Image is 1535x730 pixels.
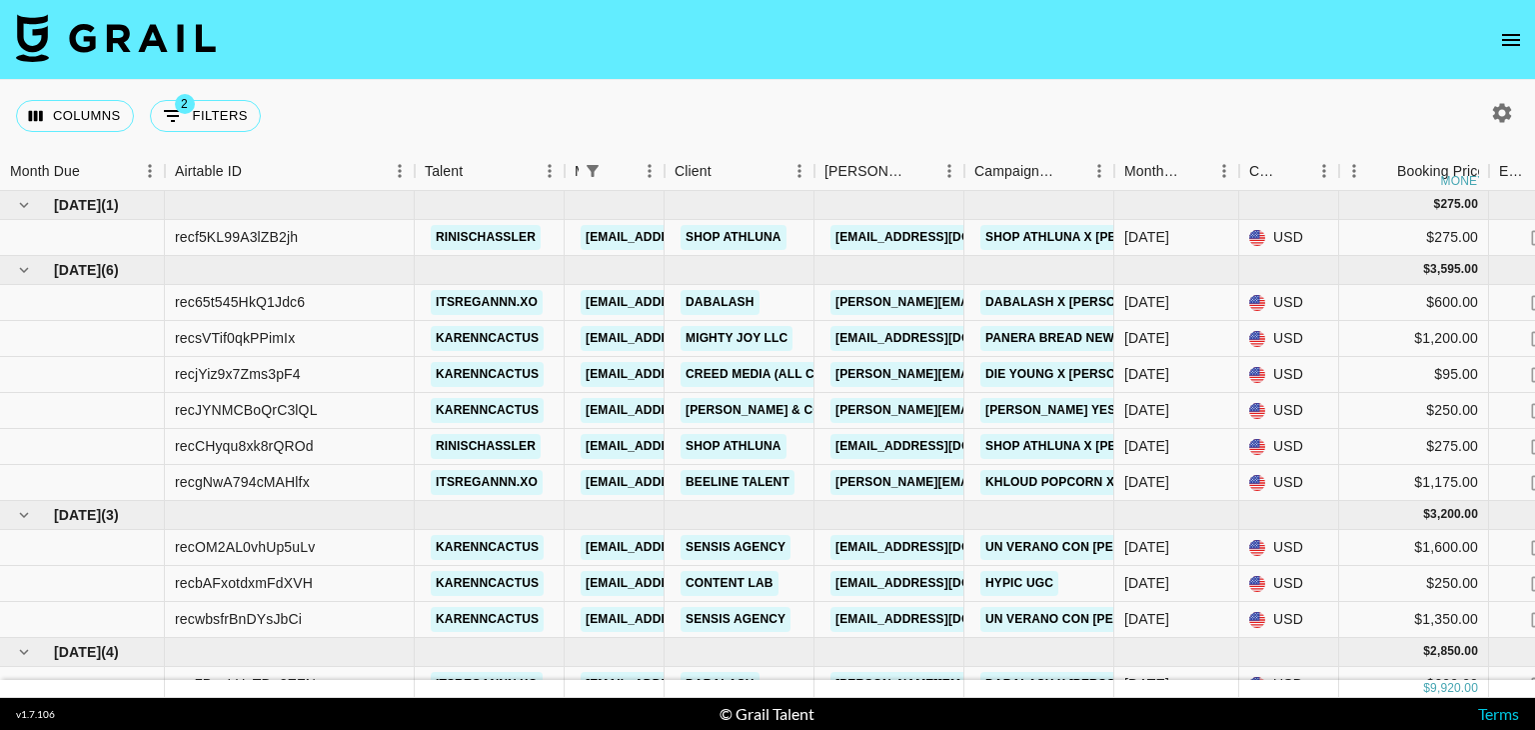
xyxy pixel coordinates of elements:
div: $1,200.00 [1339,321,1489,357]
button: Sort [463,157,491,185]
span: ( 1 ) [101,195,119,215]
div: Manager [575,152,579,191]
span: 2 [175,94,195,114]
span: [DATE] [54,260,101,280]
a: [EMAIL_ADDRESS][DOMAIN_NAME] [830,326,1054,351]
a: karenncactus [431,571,544,596]
div: recsVTif0qkPPimIx [175,328,295,348]
button: Show filters [150,100,261,132]
div: $600.00 [1339,285,1489,321]
div: $1,600.00 [1339,530,1489,566]
a: [EMAIL_ADDRESS][DOMAIN_NAME] [581,571,804,596]
button: Menu [1209,156,1239,186]
div: $275.00 [1339,429,1489,465]
div: $250.00 [1339,393,1489,429]
a: Dabalash x [PERSON_NAME] - Down Payment [980,290,1287,315]
div: Aug '25 [1124,364,1169,384]
a: [EMAIL_ADDRESS][DOMAIN_NAME] [581,290,804,315]
div: rec7BesLUxTDq2EFN [175,674,316,694]
div: USD [1239,465,1339,501]
a: Dabalash [681,672,760,697]
a: Shop Athluna x [PERSON_NAME] [980,225,1203,250]
button: Sort [1056,157,1084,185]
button: Sort [906,157,934,185]
a: karenncactus [431,362,544,387]
a: Beeline Talent [681,470,794,495]
a: karenncactus [431,398,544,423]
div: Client [675,152,712,191]
div: USD [1239,602,1339,638]
div: recjYiz9x7Zms3pF4 [175,364,301,384]
div: Campaign (Type) [974,152,1056,191]
button: hide children [10,501,38,529]
a: [PERSON_NAME][EMAIL_ADDRESS][DOMAIN_NAME] [830,470,1156,495]
a: [EMAIL_ADDRESS][DOMAIN_NAME] [581,535,804,560]
div: USD [1239,530,1339,566]
a: Khloud Popcorn x [PERSON_NAME] [980,470,1225,495]
div: 2,850.00 [1430,643,1478,660]
a: [EMAIL_ADDRESS][DOMAIN_NAME] [581,434,804,459]
div: Talent [425,152,463,191]
div: Sep '25 [1124,537,1169,557]
a: Shop Athluna x [PERSON_NAME] [980,434,1203,459]
a: Shop Athluna [681,225,786,250]
div: $95.00 [1339,357,1489,393]
div: © Grail Talent [720,704,814,724]
a: itsregannn.xo [431,290,543,315]
div: $ [1423,261,1430,278]
button: Show filters [579,157,607,185]
div: USD [1239,429,1339,465]
div: Expenses: Remove Commission? [1499,152,1527,191]
div: recbAFxotdxmFdXVH [175,573,313,593]
div: Manager [565,152,665,191]
div: Month Due [10,152,80,191]
div: Month Due [1114,152,1239,191]
a: [EMAIL_ADDRESS][DOMAIN_NAME] [830,225,1054,250]
div: 1 active filter [579,157,607,185]
div: Aug '25 [1124,328,1169,348]
button: Sort [1181,157,1209,185]
a: Un Verano Con [PERSON_NAME] [980,535,1200,560]
div: Aug '25 [1124,292,1169,312]
a: karenncactus [431,607,544,632]
div: Currency [1249,152,1281,191]
div: $ [1423,506,1430,523]
div: Booker [814,152,964,191]
span: ( 6 ) [101,260,119,280]
div: $ [1423,643,1430,660]
div: Talent [415,152,565,191]
div: $600.00 [1339,667,1489,703]
div: $ [1434,196,1441,213]
button: Sort [242,157,270,185]
img: Grail Talent [16,14,216,62]
button: Sort [1281,157,1309,185]
a: Sensis Agency [681,607,790,632]
div: recOM2AL0vhUp5uLv [175,537,315,557]
div: Sep '25 [1124,609,1169,629]
button: hide children [10,638,38,666]
button: Menu [784,156,814,186]
a: Hypic UGC [980,571,1058,596]
button: open drawer [1491,20,1531,60]
div: Currency [1239,152,1339,191]
div: 275.00 [1440,196,1478,213]
span: ( 3 ) [101,505,119,525]
button: hide children [10,191,38,219]
div: money [1441,175,1486,187]
button: Sort [80,157,108,185]
a: [EMAIL_ADDRESS][DOMAIN_NAME] [830,607,1054,632]
a: Dabalash [681,290,760,315]
div: recwbsfrBnDYsJbCi [175,609,302,629]
span: [DATE] [54,642,101,662]
div: [PERSON_NAME] [824,152,906,191]
div: USD [1239,220,1339,256]
a: [EMAIL_ADDRESS][DOMAIN_NAME] [581,607,804,632]
button: Menu [135,156,165,186]
a: [EMAIL_ADDRESS][DOMAIN_NAME] [830,571,1054,596]
a: [EMAIL_ADDRESS][DOMAIN_NAME] [830,535,1054,560]
button: Select columns [16,100,134,132]
a: Creed Media (All Campaigns) [681,362,888,387]
a: Sensis Agency [681,535,790,560]
button: Menu [934,156,964,186]
div: USD [1239,393,1339,429]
